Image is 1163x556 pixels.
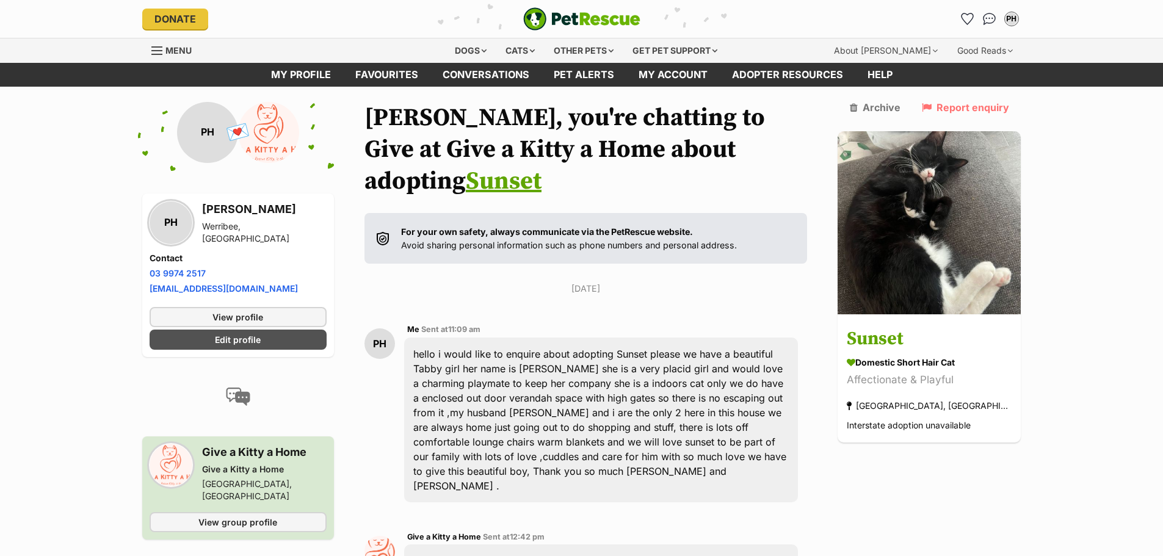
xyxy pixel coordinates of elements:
div: PH [364,328,395,359]
div: Werribee, [GEOGRAPHIC_DATA] [202,220,327,245]
a: Favourites [958,9,977,29]
div: [GEOGRAPHIC_DATA], [GEOGRAPHIC_DATA] [847,397,1012,414]
div: Domestic Short Hair Cat [847,356,1012,369]
a: Favourites [343,63,430,87]
img: Give a Kitty a Home profile pic [238,102,299,163]
img: Give a Kitty a Home profile pic [150,444,192,486]
span: Give a Kitty a Home [407,532,481,541]
a: [EMAIL_ADDRESS][DOMAIN_NAME] [150,283,298,294]
img: chat-41dd97257d64d25036548639549fe6c8038ab92f7586957e7f3b1b290dea8141.svg [983,13,996,25]
a: Sunset [466,166,542,197]
p: Avoid sharing personal information such as phone numbers and personal address. [401,225,737,251]
img: Sunset [838,131,1021,314]
div: Other pets [545,38,622,63]
div: Cats [497,38,543,63]
a: Sunset Domestic Short Hair Cat Affectionate & Playful [GEOGRAPHIC_DATA], [GEOGRAPHIC_DATA] Inters... [838,316,1021,442]
strong: For your own safety, always communicate via the PetRescue website. [401,226,693,237]
div: Give a Kitty a Home [202,463,327,475]
span: Sent at [483,532,545,541]
h4: Contact [150,252,327,264]
h3: Give a Kitty a Home [202,444,327,461]
div: Get pet support [624,38,726,63]
a: Help [855,63,905,87]
div: Good Reads [949,38,1021,63]
h1: [PERSON_NAME], you're chatting to Give at Give a Kitty a Home about adopting [364,102,808,197]
div: Affectionate & Playful [847,372,1012,388]
span: Menu [165,45,192,56]
a: 03 9974 2517 [150,268,206,278]
button: My account [1002,9,1021,29]
span: 💌 [224,119,252,145]
span: 12:42 pm [510,532,545,541]
div: Dogs [446,38,495,63]
a: View profile [150,307,327,327]
a: My account [626,63,720,87]
a: Menu [151,38,200,60]
div: PH [1005,13,1018,25]
a: PetRescue [523,7,640,31]
span: Interstate adoption unavailable [847,420,971,430]
a: Donate [142,9,208,29]
a: Archive [850,102,900,113]
p: [DATE] [364,282,808,295]
span: Me [407,325,419,334]
ul: Account quick links [958,9,1021,29]
span: View profile [212,311,263,323]
a: conversations [430,63,542,87]
a: Conversations [980,9,999,29]
a: Pet alerts [542,63,626,87]
img: logo-e224e6f780fb5917bec1dbf3a21bbac754714ae5b6737aabdf751b685950b380.svg [523,7,640,31]
a: Report enquiry [922,102,1009,113]
div: [GEOGRAPHIC_DATA], [GEOGRAPHIC_DATA] [202,478,327,502]
span: View group profile [198,516,277,529]
h3: Sunset [847,325,1012,353]
h3: [PERSON_NAME] [202,201,327,218]
img: conversation-icon-4a6f8262b818ee0b60e3300018af0b2d0b884aa5de6e9bcb8d3d4eeb1a70a7c4.svg [226,388,250,406]
span: Sent at [421,325,480,334]
div: PH [177,102,238,163]
a: My profile [259,63,343,87]
span: Edit profile [215,333,261,346]
a: Edit profile [150,330,327,350]
div: About [PERSON_NAME] [825,38,946,63]
a: Adopter resources [720,63,855,87]
span: 11:09 am [448,325,480,334]
a: View group profile [150,512,327,532]
div: hello i would like to enquire about adopting Sunset please we have a beautiful Tabby girl her nam... [404,338,799,502]
div: PH [150,201,192,244]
